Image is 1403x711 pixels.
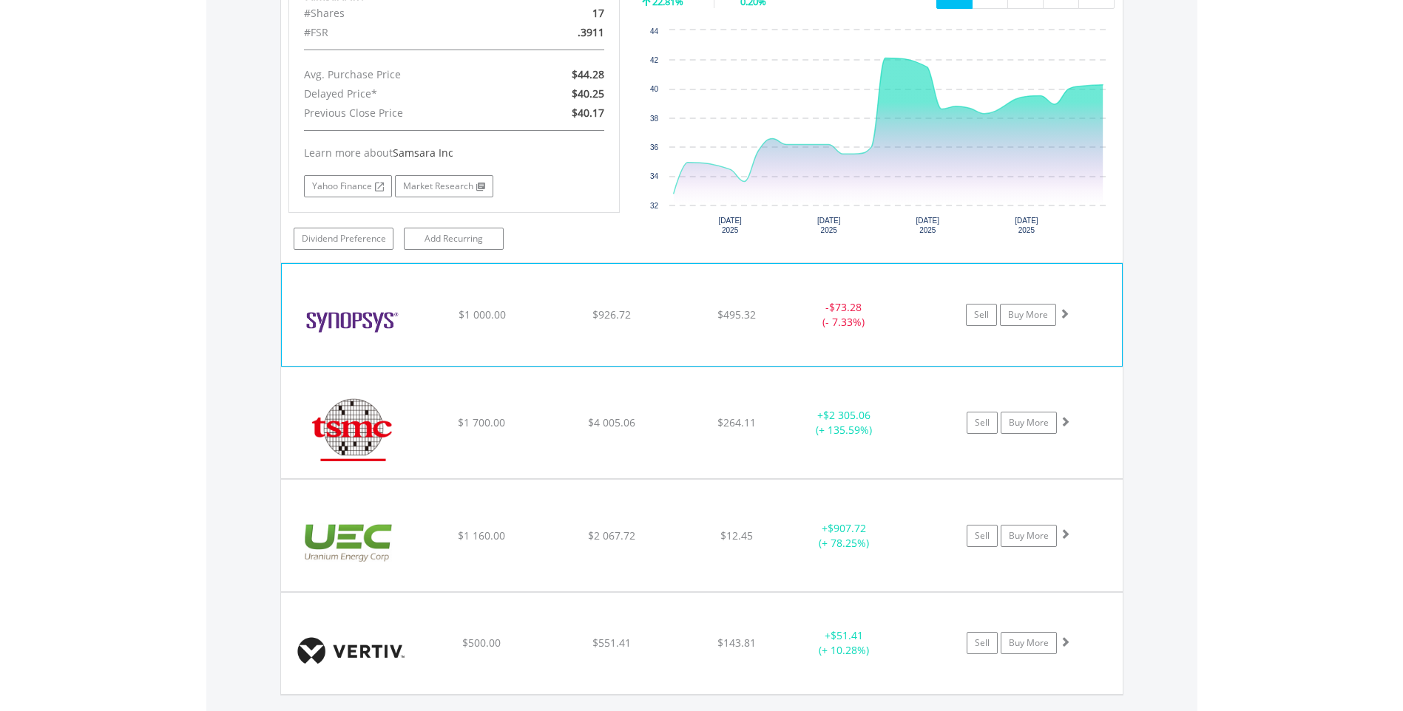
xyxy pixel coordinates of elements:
span: $264.11 [717,415,756,429]
text: [DATE] 2025 [817,217,841,234]
a: Buy More [1001,632,1057,654]
text: 32 [650,202,659,210]
img: EQU.US.TSM.png [288,386,416,474]
a: Sell [967,412,998,434]
div: Avg. Purchase Price [293,65,508,84]
span: $4 005.06 [588,415,635,429]
span: $2 067.72 [588,528,635,542]
span: $143.81 [717,636,756,650]
span: $44.28 [572,67,604,81]
a: Buy More [1000,304,1056,326]
a: Dividend Preference [294,228,393,250]
div: #FSR [293,23,508,42]
span: $1 000.00 [459,307,506,322]
span: $1 700.00 [458,415,505,429]
span: $51.41 [831,628,863,642]
div: Delayed Price* [293,84,508,103]
text: [DATE] 2025 [1015,217,1038,234]
a: Sell [967,632,998,654]
span: $926.72 [592,307,631,322]
img: EQU.US.VRT.png [288,611,416,690]
text: 42 [650,56,659,64]
span: $1 160.00 [458,528,505,542]
a: Yahoo Finance [304,175,392,197]
div: - (- 7.33%) [788,300,899,330]
span: Samsara Inc [393,146,453,160]
a: Add Recurring [404,228,504,250]
div: + (+ 10.28%) [788,628,900,658]
div: Previous Close Price [293,103,508,123]
div: + (+ 135.59%) [788,408,900,438]
span: $495.32 [717,307,756,322]
text: 38 [650,115,659,123]
span: $40.17 [572,106,604,120]
text: 40 [650,85,659,93]
span: $40.25 [572,86,604,101]
span: $12.45 [720,528,753,542]
text: 36 [650,143,659,152]
span: $2 305.06 [823,408,870,422]
svg: Interactive chart [642,23,1115,245]
a: Market Research [395,175,493,197]
div: Learn more about [304,146,604,160]
div: #Shares [293,4,508,23]
a: Sell [967,525,998,547]
text: [DATE] 2025 [718,217,742,234]
span: $907.72 [828,521,866,535]
div: Chart. Highcharts interactive chart. [642,23,1115,245]
text: 44 [650,27,659,35]
div: 17 [507,4,615,23]
a: Buy More [1001,412,1057,434]
span: $500.00 [462,636,501,650]
div: .3911 [507,23,615,42]
text: [DATE] 2025 [916,217,939,234]
img: EQU.US.UEC.png [288,498,416,587]
span: $551.41 [592,636,631,650]
img: EQU.US.SNPS.png [289,282,416,362]
text: 34 [650,172,659,180]
a: Sell [966,304,997,326]
div: + (+ 78.25%) [788,521,900,551]
span: $73.28 [829,300,862,314]
a: Buy More [1001,525,1057,547]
